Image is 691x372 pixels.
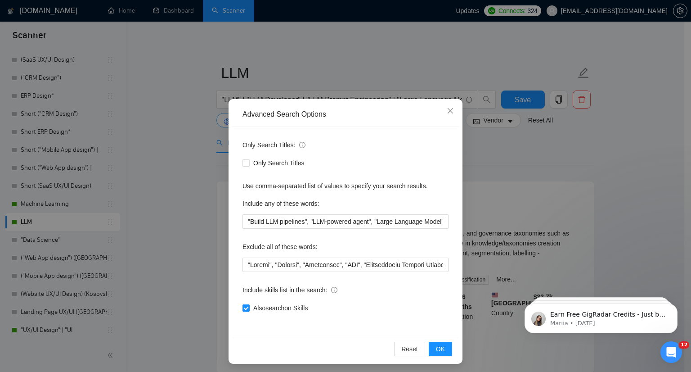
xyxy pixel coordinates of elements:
[394,342,425,356] button: Reset
[299,142,305,148] span: info-circle
[242,285,337,295] span: Include skills list in the search:
[250,158,308,168] span: Only Search Titles
[401,344,418,354] span: Reset
[438,99,462,123] button: Close
[679,341,689,349] span: 12
[242,109,449,119] div: Advanced Search Options
[242,240,318,254] label: Exclude all of these words:
[331,287,337,293] span: info-circle
[242,181,449,191] div: Use comma-separated list of values to specify your search results.
[436,344,445,354] span: OK
[242,196,319,211] label: Include any of these words:
[242,140,305,150] span: Only Search Titles:
[660,341,682,363] iframe: Intercom live chat
[447,107,454,114] span: close
[511,285,691,348] iframe: Intercom notifications message
[429,342,452,356] button: OK
[250,303,311,313] span: Also search on Skills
